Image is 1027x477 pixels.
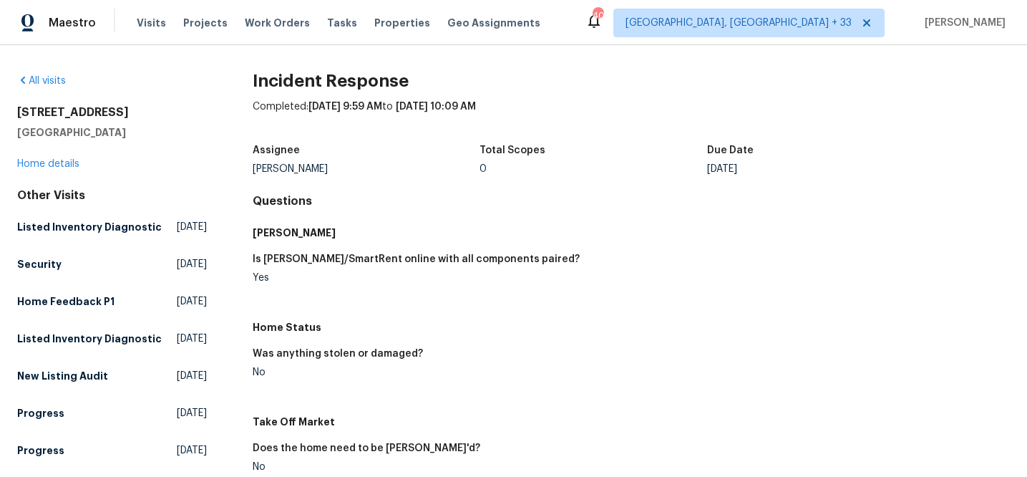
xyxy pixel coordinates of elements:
[177,257,207,271] span: [DATE]
[177,369,207,383] span: [DATE]
[480,164,707,174] div: 0
[17,159,79,169] a: Home details
[17,326,207,352] a: Listed Inventory Diagnostic[DATE]
[17,188,207,203] div: Other Visits
[253,226,1010,240] h5: [PERSON_NAME]
[707,145,754,155] h5: Due Date
[17,125,207,140] h5: [GEOGRAPHIC_DATA]
[183,16,228,30] span: Projects
[253,415,1010,429] h5: Take Off Market
[17,369,108,383] h5: New Listing Audit
[253,349,423,359] h5: Was anything stolen or damaged?
[447,16,540,30] span: Geo Assignments
[919,16,1006,30] span: [PERSON_NAME]
[17,363,207,389] a: New Listing Audit[DATE]
[626,16,852,30] span: [GEOGRAPHIC_DATA], [GEOGRAPHIC_DATA] + 33
[480,145,545,155] h5: Total Scopes
[253,194,1010,208] h4: Questions
[17,214,207,240] a: Listed Inventory Diagnostic[DATE]
[17,332,162,346] h5: Listed Inventory Diagnostic
[17,406,64,420] h5: Progress
[177,220,207,234] span: [DATE]
[374,16,430,30] span: Properties
[396,102,476,112] span: [DATE] 10:09 AM
[137,16,166,30] span: Visits
[245,16,310,30] span: Work Orders
[177,332,207,346] span: [DATE]
[17,257,62,271] h5: Security
[177,443,207,458] span: [DATE]
[17,76,66,86] a: All visits
[177,406,207,420] span: [DATE]
[253,320,1010,334] h5: Home Status
[177,294,207,309] span: [DATE]
[49,16,96,30] span: Maestro
[17,220,162,234] h5: Listed Inventory Diagnostic
[253,164,480,174] div: [PERSON_NAME]
[17,105,207,120] h2: [STREET_ADDRESS]
[253,100,1010,137] div: Completed: to
[253,273,620,283] div: Yes
[17,251,207,277] a: Security[DATE]
[253,254,580,264] h5: Is [PERSON_NAME]/SmartRent online with all components paired?
[327,18,357,28] span: Tasks
[17,294,115,309] h5: Home Feedback P1
[253,74,1010,88] h2: Incident Response
[17,443,64,458] h5: Progress
[17,289,207,314] a: Home Feedback P1[DATE]
[308,102,382,112] span: [DATE] 9:59 AM
[17,438,207,463] a: Progress[DATE]
[253,462,620,472] div: No
[17,400,207,426] a: Progress[DATE]
[253,367,620,377] div: No
[707,164,935,174] div: [DATE]
[593,9,603,23] div: 405
[253,145,300,155] h5: Assignee
[253,443,480,453] h5: Does the home need to be [PERSON_NAME]'d?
